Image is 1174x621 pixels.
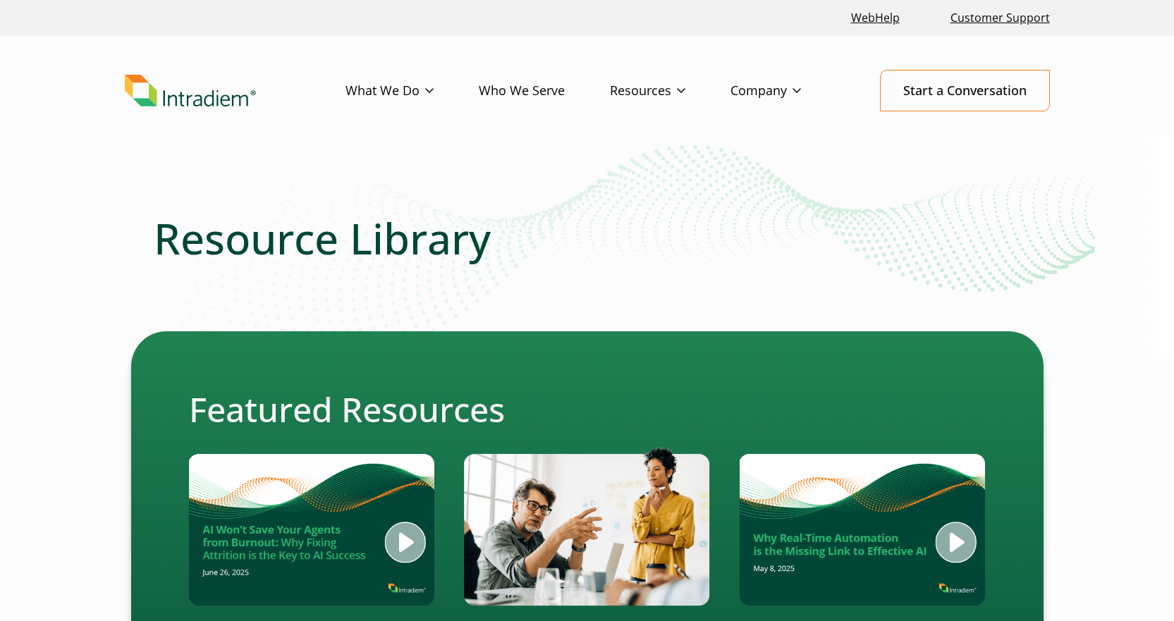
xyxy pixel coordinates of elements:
img: Intradiem [125,75,256,107]
a: Resources [610,70,730,111]
a: Link opens in a new window [845,3,905,33]
a: Who We Serve [479,70,610,111]
a: Link to homepage of Intradiem [125,75,346,107]
h2: Featured Resources [189,389,986,430]
a: Company [730,70,846,111]
a: Start a Conversation [880,70,1050,111]
a: What We Do [346,70,479,111]
a: Customer Support [945,3,1056,33]
h1: Resource Library [154,213,1021,264]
